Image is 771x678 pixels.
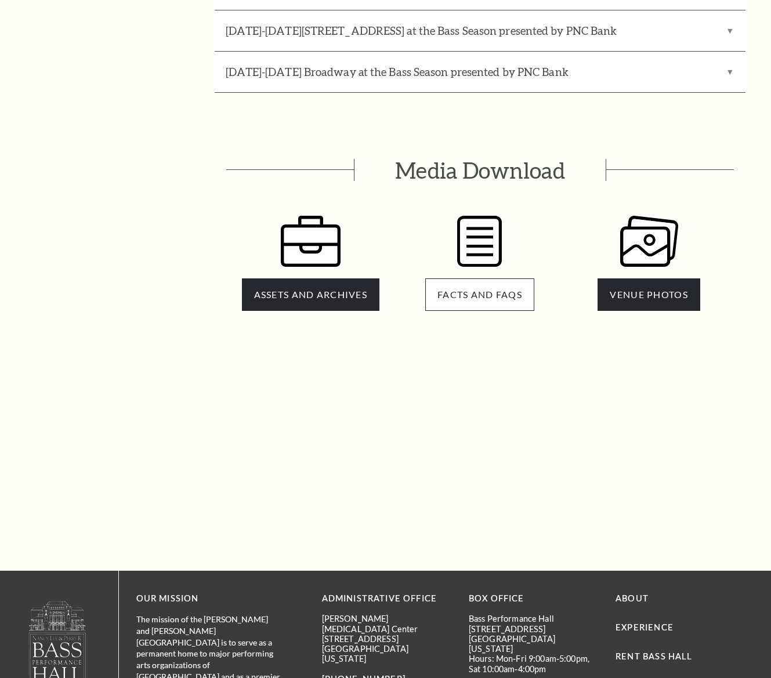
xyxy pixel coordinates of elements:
a: Rent Bass Hall [616,651,692,661]
a: VENUE PHOTOS [598,278,700,311]
span: Media Download [354,159,606,181]
label: [DATE]-[DATE] Broadway at the Bass Season presented by PNC Bank [215,52,745,92]
p: Bass Performance Hall [469,614,598,623]
p: OUR MISSION [136,592,281,606]
p: [STREET_ADDRESS] [322,634,451,644]
span: VENUE PHOTOS [610,289,687,300]
p: BOX OFFICE [469,592,598,606]
p: [GEOGRAPHIC_DATA][US_STATE] [469,634,598,654]
p: [GEOGRAPHIC_DATA][US_STATE] [322,644,451,664]
p: Hours: Mon-Fri 9:00am-5:00pm, Sat 10:00am-4:00pm [469,654,598,674]
span: FACTS and FAQs [437,289,522,300]
p: [PERSON_NAME][MEDICAL_DATA] Center [322,614,451,634]
a: ASSETS AND ARCHIVES [242,278,379,311]
a: Experience [616,622,674,632]
p: [STREET_ADDRESS] [469,624,598,634]
a: FACTS and FAQs [425,278,534,311]
label: [DATE]-[DATE][STREET_ADDRESS] at the Bass Season presented by PNC Bank [215,10,745,51]
a: About [616,593,649,603]
p: Administrative Office [322,592,451,606]
span: ASSETS AND ARCHIVES [254,289,367,300]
